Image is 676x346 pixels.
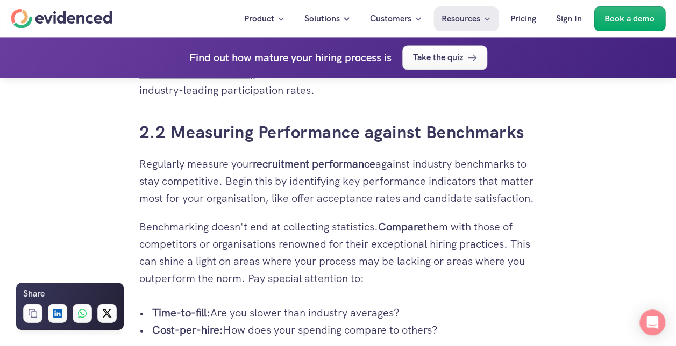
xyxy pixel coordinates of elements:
[152,321,537,338] p: How does your spending compare to others?
[594,6,665,31] a: Book a demo
[304,12,340,26] p: Solutions
[139,218,537,286] p: Benchmarking doesn't end at collecting statistics. them with those of competitors or organisation...
[139,121,524,143] a: 2.2 Measuring Performance against Benchmarks
[548,6,590,31] a: Sign In
[556,12,582,26] p: Sign In
[402,46,487,70] a: Take the quiz
[152,322,223,336] strong: Cost-per-hire:
[189,49,392,67] h4: Find out how mature your hiring process is
[442,12,480,26] p: Resources
[152,304,537,321] p: Are you slower than industry averages?
[370,12,411,26] p: Customers
[244,12,274,26] p: Product
[639,309,665,335] div: Open Intercom Messenger
[139,155,537,207] p: Regularly measure your against industry benchmarks to stay competitive. Begin this by identifying...
[378,219,423,233] strong: Compare
[152,305,210,319] strong: Time-to-fill:
[11,9,112,28] a: Home
[604,12,654,26] p: Book a demo
[23,287,45,301] h6: Share
[502,6,544,31] a: Pricing
[253,157,375,171] strong: recruitment performance
[413,51,463,65] p: Take the quiz
[510,12,536,26] p: Pricing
